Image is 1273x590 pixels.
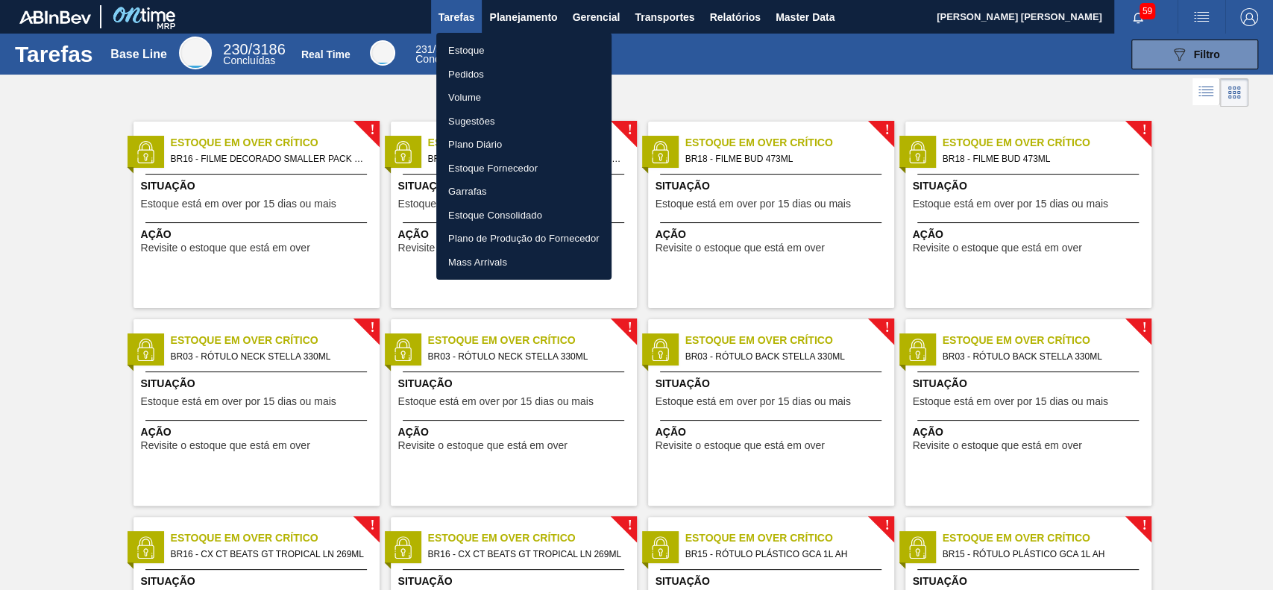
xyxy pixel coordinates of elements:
a: Estoque Fornecedor [436,157,612,181]
a: Mass Arrivals [436,251,612,274]
a: Pedidos [436,63,612,87]
a: Garrafas [436,180,612,204]
a: Plano de Produção do Fornecedor [436,227,612,251]
a: Estoque Consolidado [436,204,612,227]
a: Plano Diário [436,133,612,157]
a: Sugestões [436,110,612,134]
a: Estoque [436,39,612,63]
a: Volume [436,86,612,110]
